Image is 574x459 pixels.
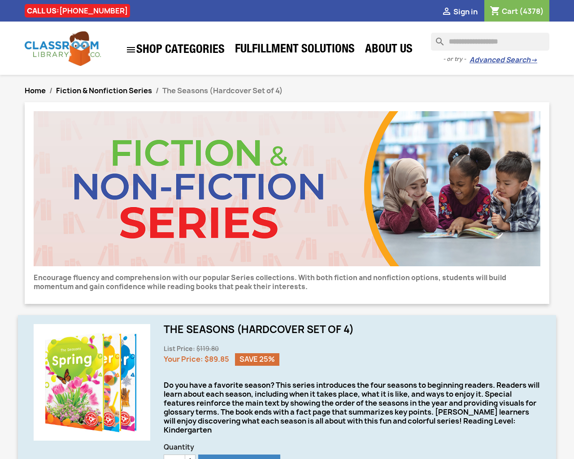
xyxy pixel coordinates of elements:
span: The Seasons (Hardcover Set of 4) [162,86,283,95]
div: Do you have a favorite season? This series introduces the four seasons to beginning readers. Read... [164,381,540,434]
span: $89.85 [204,354,229,364]
i: shopping_cart [490,6,500,17]
p: Encourage fluency and comprehension with our popular Series collections. With both fiction and no... [34,273,540,291]
span: (4378) [519,6,544,16]
a:  Sign in [441,7,478,17]
span: → [531,56,537,65]
a: Shopping cart link containing 4378 product(s) [490,6,544,16]
img: Classroom Library Company [25,31,101,66]
h1: The Seasons (Hardcover Set of 4) [164,324,540,335]
a: Home [25,86,46,95]
a: SHOP CATEGORIES [121,40,229,60]
span: Quantity [164,443,540,452]
i:  [441,7,452,17]
div: CALL US: [25,4,130,17]
span: Sign in [453,7,478,17]
span: Cart [502,6,518,16]
input: Search [431,33,549,51]
img: CLC_Fiction_Nonfiction.jpg [34,111,540,266]
a: About Us [361,41,417,59]
i:  [126,44,136,55]
span: Save 25% [235,353,279,366]
a: Fiction & Nonfiction Series [56,86,152,95]
a: [PHONE_NUMBER] [59,6,128,16]
a: Advanced Search→ [470,56,537,65]
a: Fulfillment Solutions [230,41,359,59]
span: List Price: [164,345,195,353]
i: search [431,33,442,43]
span: $119.80 [196,345,219,353]
span: Your Price: [164,354,203,364]
span: - or try - [443,55,470,64]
